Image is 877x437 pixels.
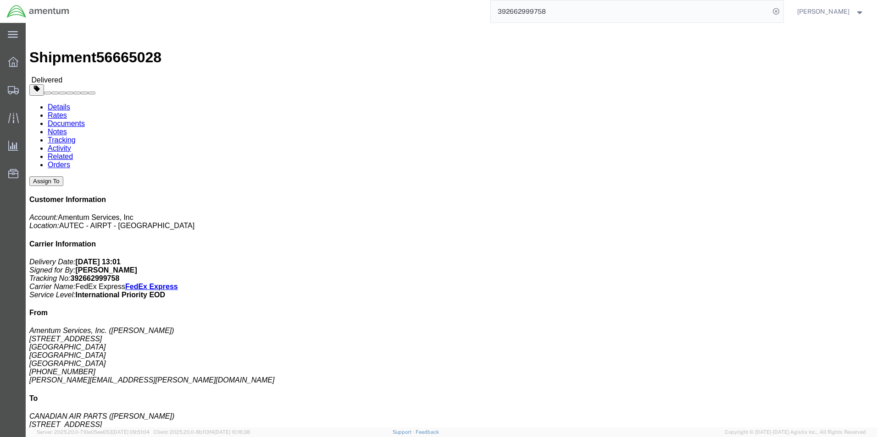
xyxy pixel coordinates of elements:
span: Server: 2025.20.0-710e05ee653 [37,429,150,435]
img: logo [6,5,70,18]
span: [DATE] 10:16:38 [214,429,250,435]
span: [DATE] 09:51:04 [112,429,150,435]
span: Client: 2025.20.0-8b113f4 [154,429,250,435]
a: Feedback [416,429,439,435]
iframe: FS Legacy Container [26,23,877,427]
a: Support [393,429,416,435]
span: Charles Grant [797,6,849,16]
input: Search for shipment number, reference number [491,0,770,22]
button: [PERSON_NAME] [797,6,865,17]
span: Copyright © [DATE]-[DATE] Agistix Inc., All Rights Reserved [725,428,866,436]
